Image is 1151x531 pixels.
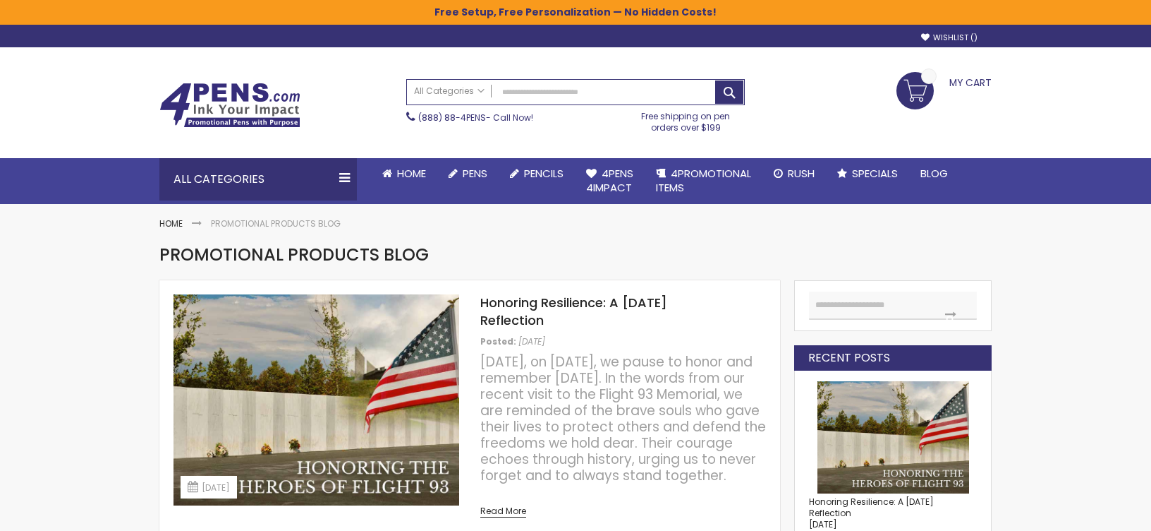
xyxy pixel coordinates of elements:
strong: Recent Posts [808,350,890,366]
a: Pencils [499,158,575,189]
a: Read More [480,499,526,518]
span: [DATE] [518,335,545,347]
a: Wishlist [921,32,978,43]
a: Honoring Resilience: A [DATE] Reflection [480,294,667,328]
span: - Call Now! [418,112,533,124]
a: Honoring Resilience: A [DATE] Reflection [809,496,934,519]
span: Rush [788,166,815,181]
span: [DATE] [809,518,837,530]
img: 4Pens Custom Pens and Promotional Products [159,83,300,128]
a: 4PROMOTIONALITEMS [645,158,762,204]
a: (888) 88-4PENS [418,112,486,124]
span: Promotional Products Blog [159,243,429,266]
a: Rush [762,158,826,189]
a: Pens [437,158,499,189]
span: Pens [463,166,487,181]
a: Specials [826,158,909,189]
span: Specials [852,166,898,181]
div: Free shipping on pen orders over $199 [627,105,745,133]
img: Patriots-Day2.jpg [173,294,459,506]
div: [DATE] [181,476,237,499]
span: Posted: [480,335,516,347]
span: [DATE], on [DATE], we pause to honor and remember [DATE]. In the words from our recent visit to t... [480,352,766,485]
span: 4Pens 4impact [586,166,633,195]
strong: Promotional Products Blog [211,217,341,229]
a: Home [159,217,183,229]
a: Blog [909,158,959,189]
span: Home [397,166,426,181]
div: All Categories [159,158,357,201]
img: Honoring Resilience: A Patriot Day Reflection [809,381,977,494]
span: Blog [920,166,948,181]
span: Pencils [524,166,564,181]
a: 4Pens4impact [575,158,645,204]
span: All Categories [414,85,485,97]
a: Home [371,158,437,189]
span: 4PROMOTIONAL ITEMS [656,166,751,195]
a: All Categories [407,80,492,103]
